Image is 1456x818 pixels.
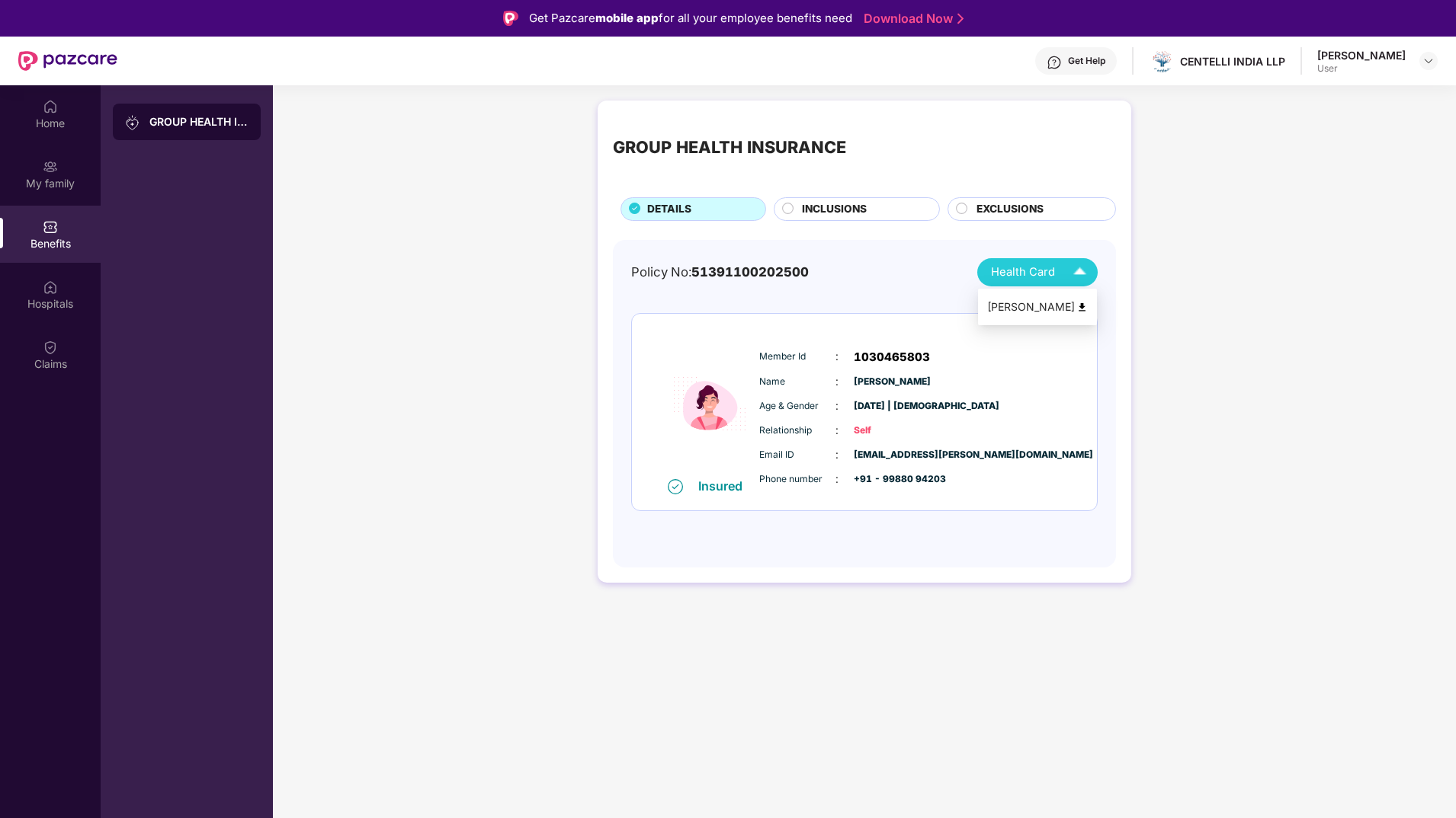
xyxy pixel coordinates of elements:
span: : [835,471,839,487]
span: : [835,373,839,390]
img: Logo [503,11,518,26]
span: : [835,398,839,414]
div: [PERSON_NAME] [987,299,1088,315]
div: User [1317,62,1406,75]
div: Policy No: [631,262,809,282]
strong: mobile app [595,11,659,25]
span: Phone number [759,472,835,487]
img: image001%20(5).png [1151,50,1173,72]
div: Insured [698,478,752,494]
span: Health Card [991,264,1055,281]
img: svg+xml;base64,PHN2ZyBpZD0iSG9tZSIgeG1sbnM9Imh0dHA6Ly93d3cudzMub3JnLzIwMDAvc3ZnIiB3aWR0aD0iMjAiIG... [43,99,58,114]
img: Icuh8uwCUCF+XjCZyLQsAKiDCM9HiE6CMYmKQaPGkZKaA32CAAACiQcFBJY0IsAAAAASUVORK5CYII= [1066,259,1093,286]
span: : [835,348,839,365]
img: icon [664,330,755,478]
img: svg+xml;base64,PHN2ZyBpZD0iSG9zcGl0YWxzIiB4bWxucz0iaHR0cDovL3d3dy53My5vcmcvMjAwMC9zdmciIHdpZHRoPS... [43,280,58,295]
div: Get Pazcare for all your employee benefits need [529,9,852,27]
img: svg+xml;base64,PHN2ZyBpZD0iQ2xhaW0iIHhtbG5zPSJodHRwOi8vd3d3LnczLm9yZy8yMDAwL3N2ZyIgd2lkdGg9IjIwIi... [43,340,58,355]
span: 1030465803 [854,348,930,366]
span: [EMAIL_ADDRESS][PERSON_NAME][DOMAIN_NAME] [854,448,930,462]
span: DETAILS [647,201,691,218]
div: [PERSON_NAME] [1317,48,1406,62]
img: svg+xml;base64,PHN2ZyB4bWxucz0iaHR0cDovL3d3dy53My5vcmcvMjAwMC9zdmciIHdpZHRoPSI0OCIgaGVpZ2h0PSI0OC... [1076,302,1088,313]
img: svg+xml;base64,PHN2ZyB3aWR0aD0iMjAiIGhlaWdodD0iMjAiIHZpZXdCb3g9IjAgMCAyMCAyMCIgZmlsbD0ibm9uZSIgeG... [125,115,140,130]
img: Stroke [957,11,964,27]
div: Get Help [1068,55,1105,67]
img: svg+xml;base64,PHN2ZyBpZD0iRHJvcGRvd24tMzJ4MzIiIHhtbG5zPSJodHRwOi8vd3d3LnczLm9yZy8yMDAwL3N2ZyIgd2... [1422,55,1435,67]
span: Member Id [759,350,835,364]
span: +91 - 99880 94203 [854,472,930,487]
img: svg+xml;base64,PHN2ZyB3aWR0aD0iMjAiIGhlaWdodD0iMjAiIHZpZXdCb3g9IjAgMCAyMCAyMCIgZmlsbD0ibm9uZSIgeG... [43,159,58,174]
img: svg+xml;base64,PHN2ZyB4bWxucz0iaHR0cDovL3d3dy53My5vcmcvMjAwMC9zdmciIHdpZHRoPSIxNiIgaGVpZ2h0PSIxNi... [668,479,683,494]
span: Relationship [759,423,835,438]
img: svg+xml;base64,PHN2ZyBpZD0iQmVuZWZpdHMiIHhtbG5zPSJodHRwOi8vd3d3LnczLm9yZy8yMDAwL3N2ZyIgd2lkdGg9Ij... [43,219,58,235]
span: : [835,446,839,463]
span: : [835,422,839,439]
span: Email ID [759,448,835,462]
span: Self [854,423,930,438]
span: EXCLUSIONS [977,201,1044,218]
a: Download Now [864,11,959,27]
img: New Pazcare Logo [18,51,117,71]
span: [PERSON_NAME] [854,375,930,389]
span: Name [759,375,835,389]
img: svg+xml;base64,PHN2ZyBpZD0iSGVscC0zMngzMiIgeG1sbnM9Imh0dHA6Ly93d3cudzMub3JnLzIwMDAvc3ZnIiB3aWR0aD... [1047,55,1062,70]
div: GROUP HEALTH INSURANCE [149,114,249,129]
span: INCLUSIONS [802,201,867,218]
button: Health Card [977,258,1098,286]
span: [DATE] | [DEMOGRAPHIC_DATA] [854,399,930,414]
div: GROUP HEALTH INSURANCE [613,134,846,160]
span: 51391100202500 [691,264,809,280]
span: Age & Gender [759,399,835,414]
div: CENTELLI INDIA LLP [1180,54,1285,69]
